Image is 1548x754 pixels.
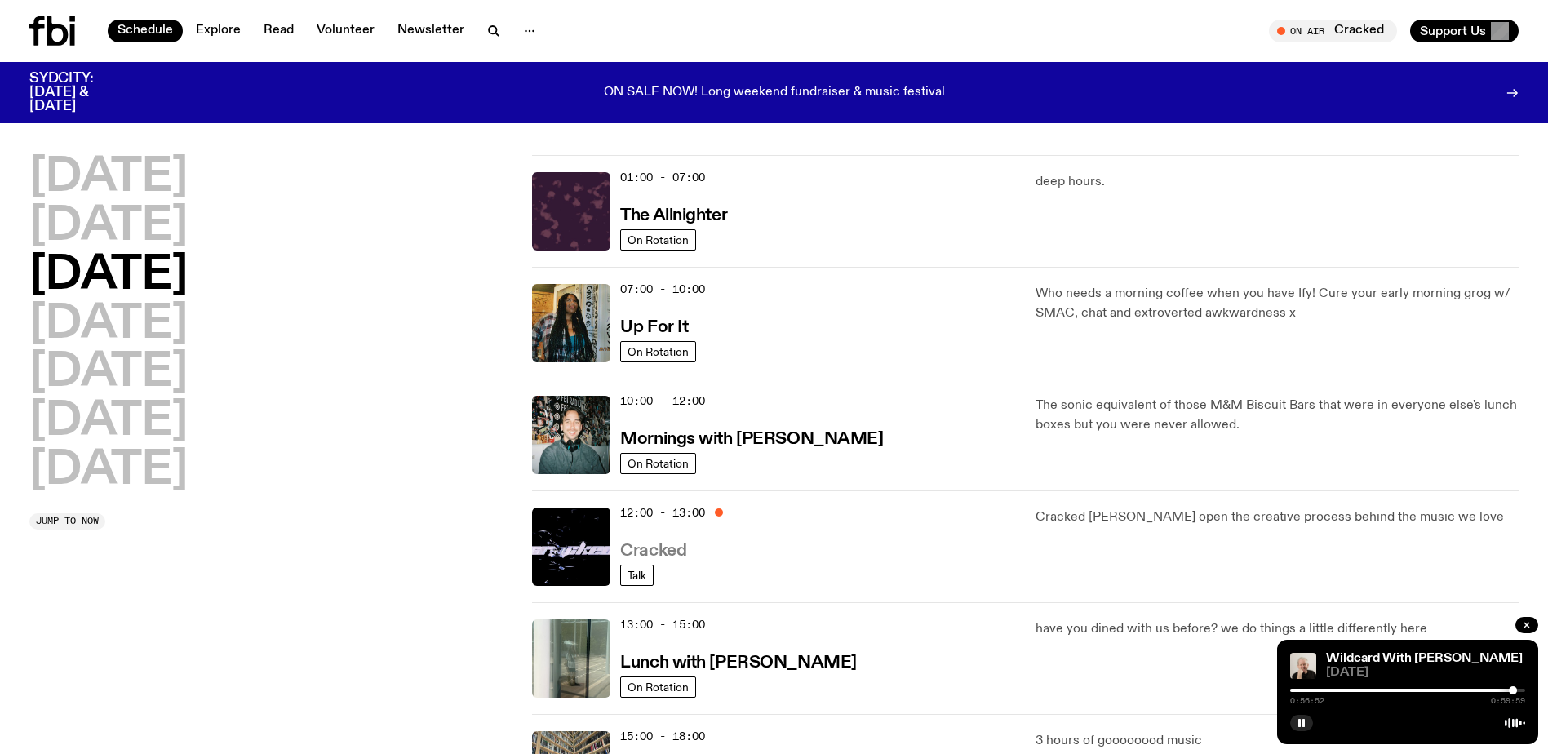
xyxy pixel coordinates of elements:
[620,316,688,336] a: Up For It
[620,505,705,521] span: 12:00 - 13:00
[620,207,727,224] h3: The Allnighter
[29,399,188,445] button: [DATE]
[29,204,188,250] button: [DATE]
[620,229,696,251] a: On Rotation
[1420,24,1486,38] span: Support Us
[620,617,705,632] span: 13:00 - 15:00
[628,569,646,581] span: Talk
[1326,667,1525,679] span: [DATE]
[604,86,945,100] p: ON SALE NOW! Long weekend fundraiser & music festival
[628,233,689,246] span: On Rotation
[628,457,689,469] span: On Rotation
[628,681,689,693] span: On Rotation
[307,20,384,42] a: Volunteer
[1036,172,1519,192] p: deep hours.
[254,20,304,42] a: Read
[532,396,610,474] img: Radio presenter Ben Hansen sits in front of a wall of photos and an fbi radio sign. Film photo. B...
[1410,20,1519,42] button: Support Us
[29,513,105,530] button: Jump to now
[1036,619,1519,639] p: have you dined with us before? we do things a little differently here
[620,543,686,560] h3: Cracked
[620,341,696,362] a: On Rotation
[1326,652,1523,665] a: Wildcard With [PERSON_NAME]
[1290,653,1316,679] img: Stuart is smiling charmingly, wearing a black t-shirt against a stark white background.
[620,729,705,744] span: 15:00 - 18:00
[186,20,251,42] a: Explore
[620,319,688,336] h3: Up For It
[532,508,610,586] img: Logo for Podcast Cracked. Black background, with white writing, with glass smashing graphics
[29,72,134,113] h3: SYDCITY: [DATE] & [DATE]
[628,345,689,357] span: On Rotation
[620,282,705,297] span: 07:00 - 10:00
[29,350,188,396] button: [DATE]
[620,428,883,448] a: Mornings with [PERSON_NAME]
[29,302,188,348] button: [DATE]
[36,517,99,526] span: Jump to now
[388,20,474,42] a: Newsletter
[620,170,705,185] span: 01:00 - 07:00
[1036,396,1519,435] p: The sonic equivalent of those M&M Biscuit Bars that were in everyone else's lunch boxes but you w...
[29,155,188,201] button: [DATE]
[532,284,610,362] img: Ify - a Brown Skin girl with black braided twists, looking up to the side with her tongue stickin...
[1491,697,1525,705] span: 0:59:59
[1290,697,1324,705] span: 0:56:52
[620,393,705,409] span: 10:00 - 12:00
[108,20,183,42] a: Schedule
[1036,731,1519,751] p: 3 hours of goooooood music
[620,654,856,672] h3: Lunch with [PERSON_NAME]
[620,539,686,560] a: Cracked
[620,453,696,474] a: On Rotation
[620,431,883,448] h3: Mornings with [PERSON_NAME]
[620,651,856,672] a: Lunch with [PERSON_NAME]
[620,565,654,586] a: Talk
[29,448,188,494] button: [DATE]
[1036,284,1519,323] p: Who needs a morning coffee when you have Ify! Cure your early morning grog w/ SMAC, chat and extr...
[620,204,727,224] a: The Allnighter
[620,676,696,698] a: On Rotation
[29,253,188,299] button: [DATE]
[1036,508,1519,527] p: Cracked [PERSON_NAME] open the creative process behind the music we love
[1269,20,1397,42] button: On AirCracked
